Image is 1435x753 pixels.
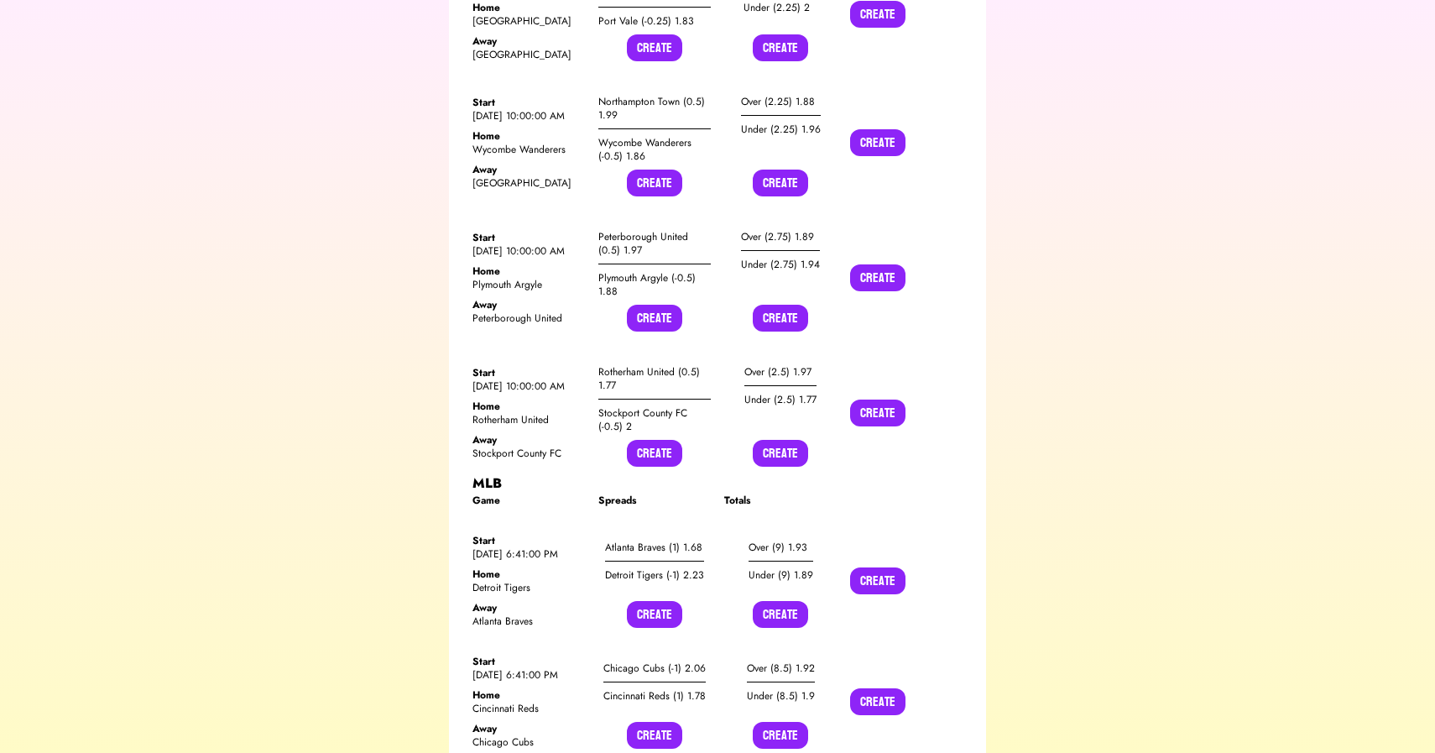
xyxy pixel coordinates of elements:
[744,358,817,386] div: Over (2.5) 1.97
[850,688,905,715] button: Create
[753,440,808,467] button: Create
[472,433,585,447] div: Away
[472,413,585,426] div: Rotherham United
[472,298,585,311] div: Away
[472,735,585,749] div: Chicago Cubs
[749,562,813,588] div: Under (9) 1.89
[472,96,585,109] div: Start
[850,1,905,28] button: Create
[472,278,585,291] div: Plymouth Argyle
[753,722,808,749] button: Create
[472,366,585,379] div: Start
[598,400,711,440] div: Stockport County FC (-0.5) 2
[598,223,711,264] div: Peterborough United (0.5) 1.97
[627,722,682,749] button: Create
[627,305,682,332] button: Create
[744,386,817,413] div: Under (2.5) 1.77
[850,400,905,426] button: Create
[598,264,711,305] div: Plymouth Argyle (-0.5) 1.88
[472,614,585,628] div: Atlanta Braves
[741,251,820,278] div: Under (2.75) 1.94
[598,8,711,34] div: Port Vale (-0.25) 1.83
[472,722,585,735] div: Away
[472,601,585,614] div: Away
[472,129,585,143] div: Home
[472,143,585,156] div: Wycombe Wanderers
[472,688,585,702] div: Home
[472,668,585,682] div: [DATE] 6:41:00 PM
[472,567,585,581] div: Home
[472,581,585,594] div: Detroit Tigers
[753,34,808,61] button: Create
[472,244,585,258] div: [DATE] 10:00:00 AM
[627,34,682,61] button: Create
[472,48,585,61] div: [GEOGRAPHIC_DATA]
[850,567,905,594] button: Create
[598,129,711,170] div: Wycombe Wanderers (-0.5) 1.86
[472,447,585,460] div: Stockport County FC
[741,88,821,116] div: Over (2.25) 1.88
[472,473,963,494] div: MLB
[627,440,682,467] button: Create
[472,34,585,48] div: Away
[753,601,808,628] button: Create
[472,264,585,278] div: Home
[753,305,808,332] button: Create
[472,379,585,393] div: [DATE] 10:00:00 AM
[741,116,821,143] div: Under (2.25) 1.96
[472,176,585,190] div: [GEOGRAPHIC_DATA]
[472,547,585,561] div: [DATE] 6:41:00 PM
[850,264,905,291] button: Create
[472,231,585,244] div: Start
[472,14,585,28] div: [GEOGRAPHIC_DATA]
[598,494,711,507] div: Spreads
[472,400,585,413] div: Home
[603,682,706,709] div: Cincinnati Reds (1) 1.78
[749,534,813,562] div: Over (9) 1.93
[472,1,585,14] div: Home
[724,494,837,507] div: Totals
[603,655,706,682] div: Chicago Cubs (-1) 2.06
[850,129,905,156] button: Create
[605,562,704,588] div: Detroit Tigers (-1) 2.23
[598,358,711,400] div: Rotherham United (0.5) 1.77
[747,682,815,709] div: Under (8.5) 1.9
[472,311,585,325] div: Peterborough United
[627,601,682,628] button: Create
[741,223,820,251] div: Over (2.75) 1.89
[472,163,585,176] div: Away
[753,170,808,196] button: Create
[472,109,585,123] div: [DATE] 10:00:00 AM
[472,494,585,507] div: Game
[627,170,682,196] button: Create
[472,534,585,547] div: Start
[747,655,815,682] div: Over (8.5) 1.92
[598,88,711,129] div: Northampton Town (0.5) 1.99
[605,534,704,562] div: Atlanta Braves (1) 1.68
[472,702,585,715] div: Cincinnati Reds
[472,655,585,668] div: Start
